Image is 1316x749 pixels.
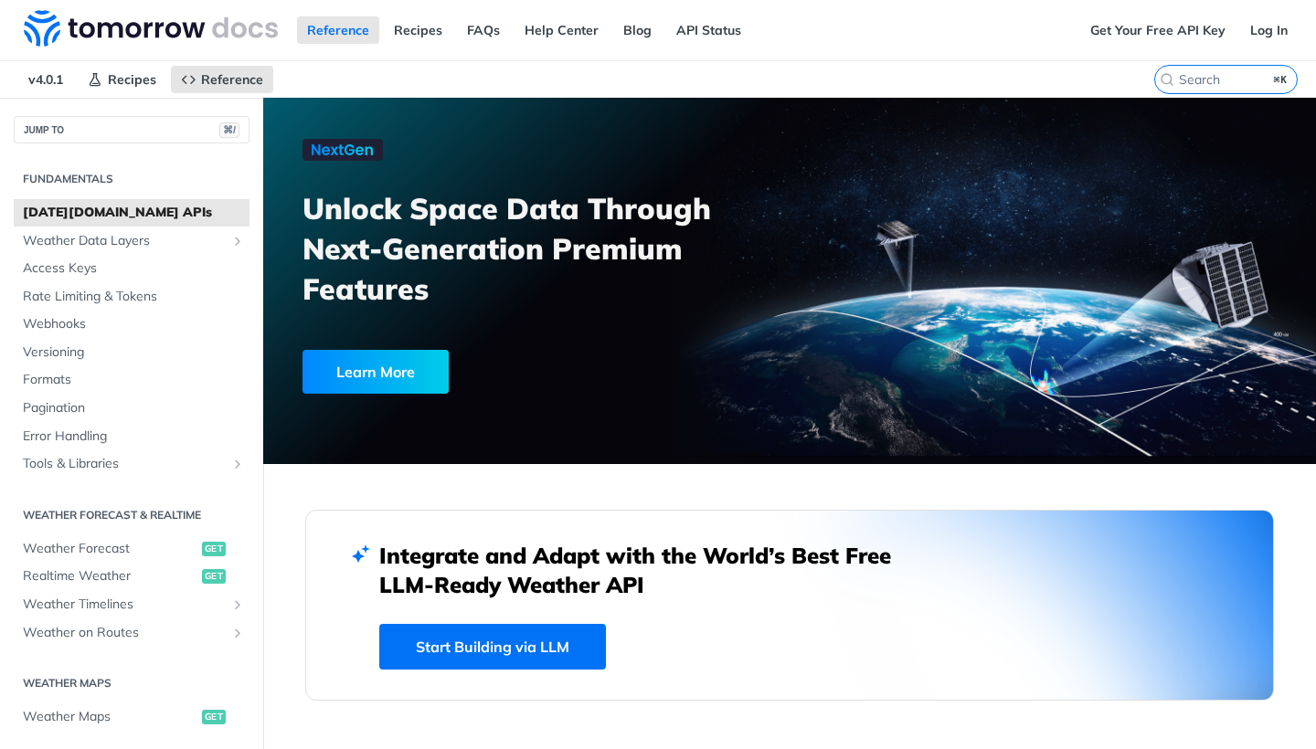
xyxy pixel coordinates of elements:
a: API Status [666,16,751,44]
span: Weather Forecast [23,540,197,558]
a: Weather Mapsget [14,703,249,731]
a: Rate Limiting & Tokens [14,283,249,311]
span: Error Handling [23,427,245,446]
span: Weather Maps [23,708,197,726]
button: JUMP TO⌘/ [14,116,249,143]
a: Webhooks [14,311,249,338]
span: v4.0.1 [18,66,73,93]
a: Get Your Free API Key [1080,16,1236,44]
span: Formats [23,371,245,389]
a: Tools & LibrariesShow subpages for Tools & Libraries [14,450,249,478]
span: Reference [201,71,263,88]
a: Reference [171,66,273,93]
a: Weather TimelinesShow subpages for Weather Timelines [14,591,249,618]
a: Reference [297,16,379,44]
span: [DATE][DOMAIN_NAME] APIs [23,204,245,222]
span: Realtime Weather [23,567,197,585]
img: Tomorrow.io Weather API Docs [24,10,278,47]
div: Learn More [302,350,449,394]
a: Formats [14,366,249,394]
a: Log In [1240,16,1298,44]
h2: Fundamentals [14,171,249,187]
a: Weather on RoutesShow subpages for Weather on Routes [14,619,249,647]
a: Start Building via LLM [379,624,606,670]
span: ⌘/ [219,122,239,138]
a: Error Handling [14,423,249,450]
button: Show subpages for Tools & Libraries [230,457,245,471]
h2: Integrate and Adapt with the World’s Best Free LLM-Ready Weather API [379,541,918,599]
a: Recipes [384,16,452,44]
button: Show subpages for Weather Timelines [230,597,245,612]
span: get [202,710,226,724]
a: FAQs [457,16,510,44]
span: Access Keys [23,259,245,278]
span: Weather Timelines [23,596,226,614]
h2: Weather Forecast & realtime [14,507,249,523]
button: Show subpages for Weather on Routes [230,626,245,640]
a: Access Keys [14,255,249,282]
img: NextGen [302,139,383,161]
span: Recipes [108,71,156,88]
span: Rate Limiting & Tokens [23,288,245,306]
a: Learn More [302,350,708,394]
a: Help Center [515,16,609,44]
svg: Search [1160,72,1174,87]
a: Recipes [78,66,166,93]
kbd: ⌘K [1269,70,1292,89]
a: [DATE][DOMAIN_NAME] APIs [14,199,249,227]
button: Show subpages for Weather Data Layers [230,234,245,248]
a: Realtime Weatherget [14,563,249,590]
h3: Unlock Space Data Through Next-Generation Premium Features [302,188,810,309]
span: Webhooks [23,315,245,333]
span: Tools & Libraries [23,455,226,473]
span: Weather on Routes [23,624,226,642]
a: Blog [613,16,662,44]
a: Pagination [14,395,249,422]
span: get [202,542,226,556]
span: Pagination [23,399,245,417]
span: get [202,569,226,584]
a: Weather Data LayersShow subpages for Weather Data Layers [14,227,249,255]
a: Versioning [14,339,249,366]
h2: Weather Maps [14,675,249,691]
span: Weather Data Layers [23,232,226,250]
span: Versioning [23,343,245,362]
a: Weather Forecastget [14,535,249,563]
